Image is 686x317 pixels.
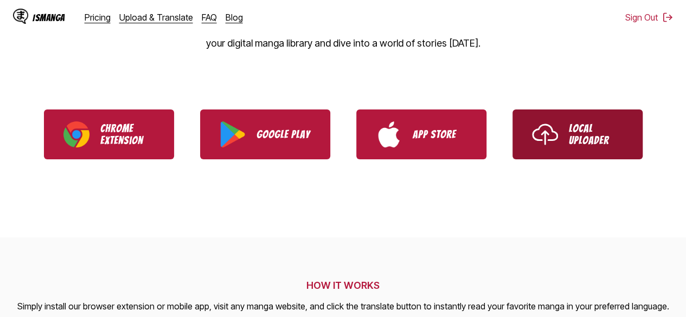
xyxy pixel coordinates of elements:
[63,121,89,147] img: Chrome logo
[33,12,65,23] div: IsManga
[569,122,623,146] p: Local Uploader
[625,12,673,23] button: Sign Out
[44,109,174,159] a: Download IsManga Chrome Extension
[17,280,669,291] h2: HOW IT WORKS
[13,9,85,26] a: IsManga LogoIsManga
[100,122,155,146] p: Chrome Extension
[662,12,673,23] img: Sign out
[226,12,243,23] a: Blog
[376,121,402,147] img: App Store logo
[257,128,311,140] p: Google Play
[17,300,669,314] p: Simply install our browser extension or mobile app, visit any manga website, and click the transl...
[13,9,28,24] img: IsManga Logo
[200,109,330,159] a: Download IsManga from Google Play
[413,128,467,140] p: App Store
[220,121,246,147] img: Google Play logo
[512,109,643,159] a: Use IsManga Local Uploader
[356,109,486,159] a: Download IsManga from App Store
[85,12,111,23] a: Pricing
[202,12,217,23] a: FAQ
[119,12,193,23] a: Upload & Translate
[532,121,558,147] img: Upload icon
